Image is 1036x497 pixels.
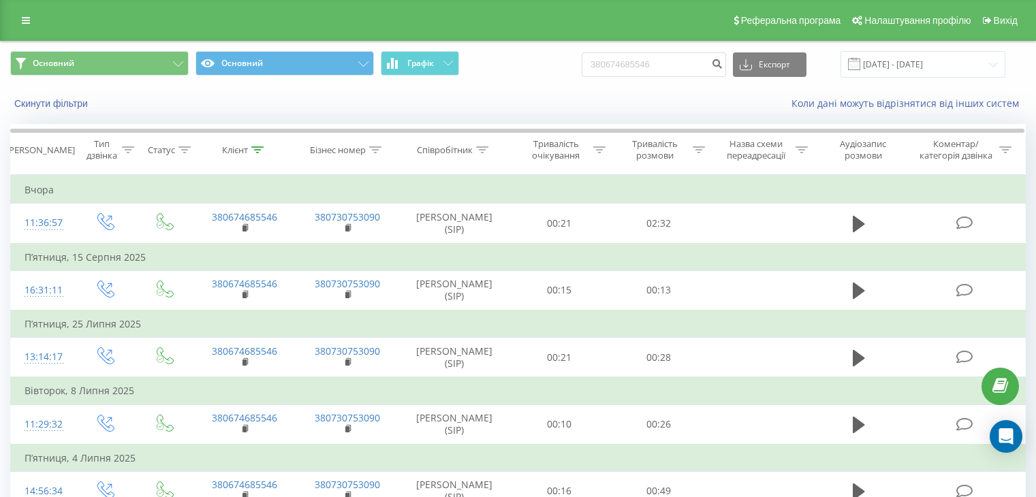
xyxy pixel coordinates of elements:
td: 02:32 [609,204,708,244]
td: 00:13 [609,270,708,310]
div: Бізнес номер [310,144,366,156]
input: Пошук за номером [582,52,726,77]
td: [PERSON_NAME] (SIP) [399,204,510,244]
td: [PERSON_NAME] (SIP) [399,404,510,445]
td: 00:21 [510,338,609,378]
button: Основний [195,51,374,76]
div: Співробітник [417,144,473,156]
a: Коли дані можуть відрізнятися вiд інших систем [791,97,1026,110]
div: Статус [148,144,175,156]
div: Коментар/категорія дзвінка [916,138,996,161]
div: Назва схеми переадресації [721,138,792,161]
td: Вчора [11,176,1026,204]
a: 380674685546 [212,411,277,424]
a: 380730753090 [315,210,380,223]
a: 380730753090 [315,344,380,357]
td: 00:28 [609,338,708,378]
div: 16:31:11 [25,277,61,304]
td: 00:15 [510,270,609,310]
a: 380674685546 [212,210,277,223]
td: 00:26 [609,404,708,445]
td: П’ятниця, 15 Серпня 2025 [11,244,1026,271]
button: Експорт [733,52,806,77]
button: Основний [10,51,189,76]
span: Реферальна програма [741,15,841,26]
a: 380674685546 [212,344,277,357]
div: 13:14:17 [25,344,61,370]
span: Графік [407,59,434,68]
td: [PERSON_NAME] (SIP) [399,270,510,310]
div: Клієнт [222,144,248,156]
a: 380730753090 [315,411,380,424]
td: [PERSON_NAME] (SIP) [399,338,510,378]
div: 11:36:57 [25,210,61,236]
a: 380674685546 [212,277,277,290]
div: Тривалість очікування [522,138,591,161]
div: Тривалість розмови [621,138,689,161]
a: 380730753090 [315,478,380,491]
div: [PERSON_NAME] [6,144,75,156]
td: Вівторок, 8 Липня 2025 [11,377,1026,404]
span: Налаштування профілю [864,15,971,26]
td: П’ятниця, 25 Липня 2025 [11,310,1026,338]
div: 11:29:32 [25,411,61,438]
span: Основний [33,58,74,69]
button: Графік [381,51,459,76]
td: П’ятниця, 4 Липня 2025 [11,445,1026,472]
td: 00:21 [510,204,609,244]
a: 380674685546 [212,478,277,491]
div: Open Intercom Messenger [990,420,1022,453]
div: Аудіозапис розмови [823,138,903,161]
div: Тип дзвінка [86,138,118,161]
a: 380730753090 [315,277,380,290]
span: Вихід [994,15,1018,26]
button: Скинути фільтри [10,97,95,110]
td: 00:10 [510,404,609,445]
